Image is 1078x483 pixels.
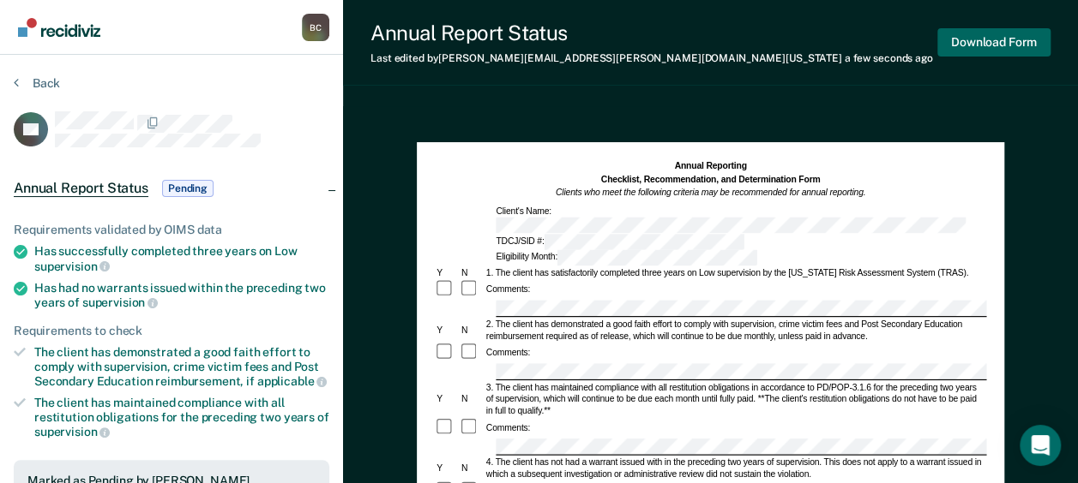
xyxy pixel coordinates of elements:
div: Eligibility Month: [494,250,759,266]
div: N [459,462,484,474]
div: 1. The client has satisfactorily completed three years on Low supervision by the [US_STATE] Risk ... [484,266,986,278]
button: Download Form [937,28,1051,57]
div: Open Intercom Messenger [1020,425,1061,466]
div: 2. The client has demonstrated a good faith effort to comply with supervision, crime victim fees ... [484,318,986,342]
span: a few seconds ago [845,52,933,64]
div: B C [302,14,329,41]
div: Y [434,462,459,474]
em: Clients who meet the following criteria may be recommended for annual reporting. [555,188,864,198]
div: Last edited by [PERSON_NAME][EMAIL_ADDRESS][PERSON_NAME][DOMAIN_NAME][US_STATE] [370,52,933,64]
div: Client's Name: [494,205,986,232]
div: Comments: [484,422,532,434]
div: Y [434,393,459,405]
button: Back [14,75,60,91]
div: Requirements to check [14,324,329,338]
span: supervision [34,259,110,273]
button: Profile dropdown button [302,14,329,41]
div: Y [434,266,459,278]
div: Requirements validated by OIMS data [14,223,329,237]
span: Annual Report Status [14,180,148,197]
strong: Annual Reporting [674,161,746,171]
div: Comments: [484,283,532,295]
div: Has had no warrants issued within the preceding two years of [34,281,329,310]
div: Comments: [484,347,532,359]
div: The client has maintained compliance with all restitution obligations for the preceding two years of [34,396,329,439]
div: TDCJ/SID #: [494,234,746,250]
div: The client has demonstrated a good faith effort to comply with supervision, crime victim fees and... [34,345,329,389]
div: N [459,324,484,336]
div: Annual Report Status [370,21,933,45]
div: Y [434,324,459,336]
span: supervision [82,295,158,309]
div: Has successfully completed three years on Low [34,244,329,273]
div: 4. The client has not had a warrant issued with in the preceding two years of supervision. This d... [484,456,986,480]
strong: Checklist, Recommendation, and Determination Form [600,175,820,185]
span: Pending [162,180,214,197]
span: supervision [34,425,110,438]
div: 3. The client has maintained compliance with all restitution obligations in accordance to PD/POP-... [484,381,986,417]
div: N [459,266,484,278]
div: N [459,393,484,405]
img: Recidiviz [18,18,100,37]
span: applicable [257,374,327,388]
